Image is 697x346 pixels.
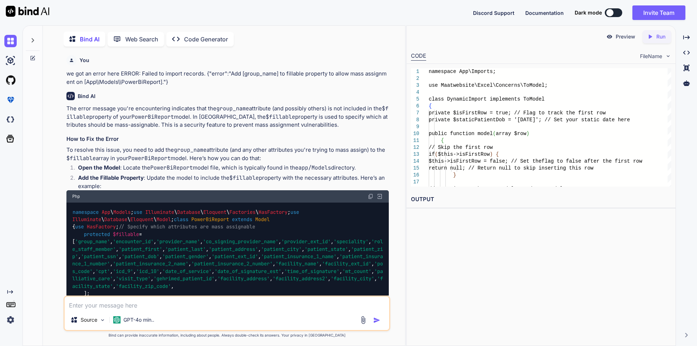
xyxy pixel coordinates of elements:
div: 12 [411,144,419,151]
code: PowerBiReport [131,113,174,121]
div: 14 [411,158,419,165]
span: 'patient_zip' [72,246,383,260]
span: ) [526,131,529,137]
div: 16 [411,172,419,179]
div: 11 [411,137,419,144]
span: { [441,138,444,143]
span: Models [113,209,131,215]
img: preview [606,33,613,40]
img: settings [4,314,17,326]
p: we got an error here ERROR: Failed to import records. {"error":"Add [group_name] to fillable prop... [66,70,389,86]
p: Run [656,33,665,40]
span: 'facility_name' [276,261,319,267]
span: HasFactory [87,224,116,230]
span: Discord Support [473,10,514,16]
span: 'patient_city' [261,246,302,252]
div: 17 [411,179,419,186]
span: 'visit_type' [116,276,151,282]
span: serting this row [545,165,593,171]
p: Bind can provide inaccurate information, including about people. Always double-check its answers.... [64,333,390,338]
h6: Bind AI [78,93,95,100]
span: 'date_of_signature_est' [215,268,281,274]
span: el [557,186,563,192]
code: PowerBiReport [128,155,171,162]
span: 'cpt' [95,268,110,274]
img: Open in Browser [376,193,383,200]
span: Database [104,216,127,223]
span: 'patient_insurance_2_name' [113,261,188,267]
span: Documentation [525,10,564,16]
span: 'patient_ssn' [81,253,119,260]
span: { [429,103,432,109]
span: 'facility_address' [217,276,270,282]
span: 'patient_dob' [122,253,159,260]
div: CODE [411,52,426,61]
p: Web Search [125,35,158,44]
span: 'co_signing_provider_name' [203,239,278,245]
span: private $isFirstRow = true; // Flag to track t [429,110,569,116]
h3: How to Fix the Error [66,135,389,143]
img: darkCloudIdeIcon [4,113,17,126]
code: \ ; \ \ \ \ ; \ \ \ ; { ; = [ , , , , , , , , , , , , , , , , , , , , , , , , , , , , , , , , , ,... [72,208,383,305]
div: 7 [411,110,419,117]
img: Pick Models [99,317,106,323]
span: 'encounter_id' [113,239,154,245]
img: attachment [359,316,367,324]
p: To resolve this issue, you need to add the attribute (and any other attributes you're trying to m... [66,146,389,162]
span: } [453,172,456,178]
span: ( [435,151,437,157]
span: 'patient_insurance_2_number' [191,261,273,267]
span: $fillable [113,231,139,237]
span: App [102,209,110,215]
img: githubLight [4,74,17,86]
div: 5 [411,96,419,103]
div: 1 [411,68,419,75]
span: 'icd_10' [136,268,159,274]
code: $fillable [266,113,295,121]
img: chat [4,35,17,47]
span: namespace [73,209,99,215]
span: 'date_of_service' [162,268,212,274]
span: 'provider_ext_id' [281,239,331,245]
span: 'gehrimed_patient_id' [154,276,215,282]
strong: Add the Fillable Property [78,174,144,181]
span: Model [156,216,171,223]
span: array $row [496,131,526,137]
div: 8 [411,117,419,123]
span: flag to false after the first row [542,158,642,164]
div: 10 [411,130,419,137]
span: Illuminate [145,209,174,215]
span: 'provider_name' [156,239,200,245]
p: Preview [616,33,635,40]
div: 3 [411,82,419,89]
span: 'patient_ext_id' [212,253,258,260]
img: premium [4,94,17,106]
code: group_name [174,146,207,154]
span: $this->isFirstRow = false; // Set the [429,158,542,164]
div: 2 [411,75,419,82]
span: class DynamicImport implements ToModel [429,96,545,102]
span: 'facility_city' [331,276,374,282]
p: Source [81,316,97,323]
span: private $staticPatientDob = '[DATE]'; // S [429,117,557,123]
code: PowerBiReport [150,164,193,171]
span: use [290,209,299,215]
span: Factories [229,209,256,215]
span: 'patient_gender' [162,253,209,260]
span: use [134,209,142,215]
span: Php [72,194,80,199]
img: chevron down [665,53,671,59]
span: 'facility_ext_id' [322,261,371,267]
code: $fillable [66,105,388,121]
span: 'patient_insurance_1_name' [261,253,337,260]
span: extends [232,216,252,223]
code: $fillable [229,174,259,182]
p: Code Generator [184,35,228,44]
span: 'patient_state' [305,246,348,252]
span: Eloquent [203,209,227,215]
button: Discord Support [473,9,514,17]
span: 'patient_address' [209,246,258,252]
button: Documentation [525,9,564,17]
span: 'speciality' [334,239,368,245]
div: 4 [411,89,419,96]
